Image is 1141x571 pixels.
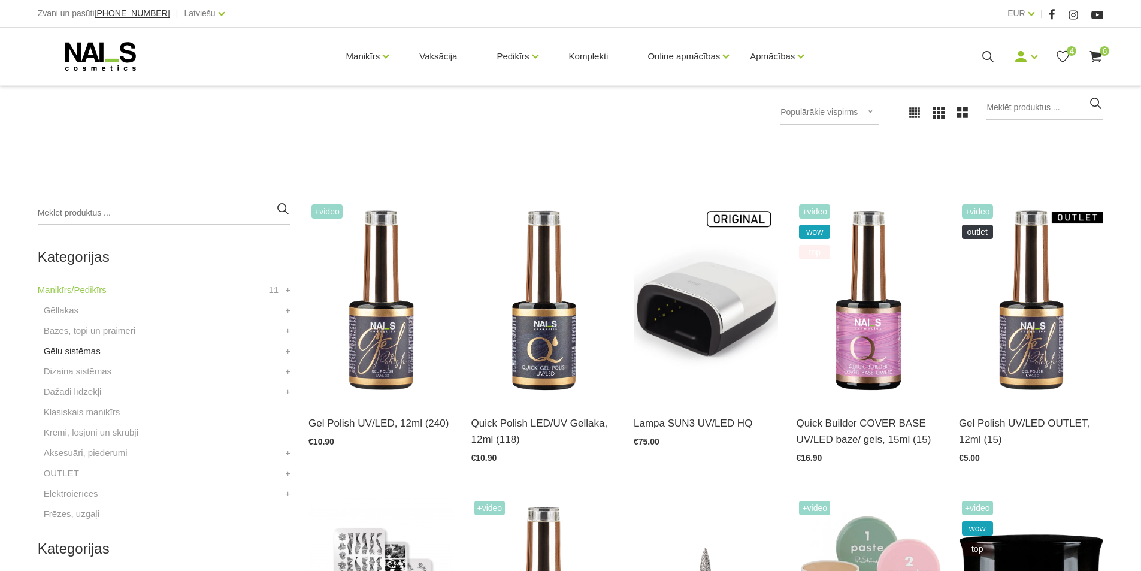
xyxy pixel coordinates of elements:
[44,425,138,440] a: Krēmi, losjoni un skrubji
[308,201,453,400] img: Ilgnoturīga, intensīvi pigmentēta gellaka. Viegli klājas, lieliski žūst, nesaraujas, neatkāpjas n...
[346,32,380,80] a: Manikīrs
[959,201,1103,400] img: Ilgnoturīga, intensīvi pigmentēta gēllaka. Viegli klājas, lieliski žūst, nesaraujas, neatkāpjas n...
[44,507,99,521] a: Frēzes, uzgaļi
[285,466,290,481] a: +
[474,501,506,515] span: +Video
[44,364,111,379] a: Dizaina sistēmas
[647,32,720,80] a: Online apmācības
[634,201,778,400] img: Modelis: SUNUV 3Jauda: 48WViļņu garums: 365+405nmKalpošanas ilgums: 50000 HRSPogas vadība:10s/30s...
[962,225,993,239] span: OUTLET
[285,446,290,460] a: +
[962,204,993,219] span: +Video
[780,107,858,117] span: Populārākie vispirms
[634,437,659,446] span: €75.00
[962,542,993,556] span: top
[1100,46,1109,56] span: 6
[285,487,290,501] a: +
[95,9,170,18] a: [PHONE_NUMBER]
[796,201,940,400] img: Šī brīža iemīlētākais produkts, kas nepieviļ nevienu meistaru.Perfektas noturības kamuflāžas bāze...
[38,541,290,557] h2: Kategorijas
[184,6,216,20] a: Latviešu
[634,415,778,431] a: Lampa SUN3 UV/LED HQ
[959,453,980,463] span: €5.00
[44,466,79,481] a: OUTLET
[559,28,618,85] a: Komplekti
[285,344,290,358] a: +
[38,283,107,297] a: Manikīrs/Pedikīrs
[95,8,170,18] span: [PHONE_NUMBER]
[311,204,343,219] span: +Video
[44,446,128,460] a: Aksesuāri, piederumi
[285,283,290,297] a: +
[799,225,830,239] span: wow
[986,96,1103,120] input: Meklēt produktus ...
[38,6,170,21] div: Zvani un pasūti
[1007,6,1025,20] a: EUR
[38,201,290,225] input: Meklēt produktus ...
[308,437,334,446] span: €10.90
[44,324,135,338] a: Bāzes, topi un praimeri
[799,501,830,515] span: +Video
[44,405,120,419] a: Klasiskais manikīrs
[471,415,616,448] a: Quick Polish LED/UV Gellaka, 12ml (118)
[285,364,290,379] a: +
[1088,49,1103,64] a: 6
[1040,6,1043,21] span: |
[959,415,1103,448] a: Gel Polish UV/LED OUTLET, 12ml (15)
[285,303,290,318] a: +
[410,28,467,85] a: Vaksācija
[962,521,993,536] span: wow
[796,453,822,463] span: €16.90
[176,6,178,21] span: |
[1055,49,1070,64] a: 4
[799,245,830,259] span: top
[268,283,279,297] span: 11
[799,204,830,219] span: +Video
[44,385,102,399] a: Dažādi līdzekļi
[962,501,993,515] span: +Video
[285,385,290,399] a: +
[38,249,290,265] h2: Kategorijas
[497,32,529,80] a: Pedikīrs
[308,415,453,431] a: Gel Polish UV/LED, 12ml (240)
[44,487,98,501] a: Elektroierīces
[471,201,616,400] img: Ātri, ērti un vienkārši!Intensīvi pigmentēta gellaka, kas perfekti klājas arī vienā slānī, tādā v...
[285,324,290,338] a: +
[796,415,940,448] a: Quick Builder COVER BASE UV/LED bāze/ gels, 15ml (15)
[44,303,78,318] a: Gēllakas
[471,453,497,463] span: €10.90
[1067,46,1076,56] span: 4
[44,344,101,358] a: Gēlu sistēmas
[750,32,795,80] a: Apmācības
